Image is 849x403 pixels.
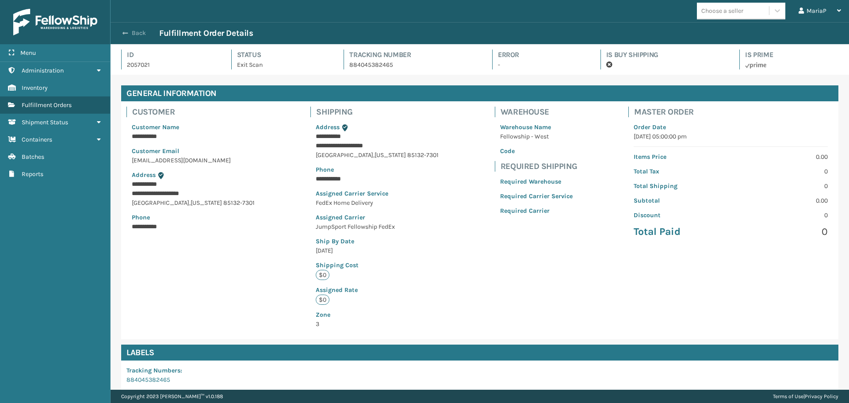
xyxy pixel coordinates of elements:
[119,29,159,37] button: Back
[126,367,182,374] span: Tracking Numbers :
[745,50,838,60] h4: Is Prime
[634,196,725,205] p: Subtotal
[127,60,215,69] p: 2057021
[736,196,828,205] p: 0.00
[121,85,838,101] h4: General Information
[498,50,585,60] h4: Error
[22,119,68,126] span: Shipment Status
[316,261,439,270] p: Shipping Cost
[634,181,725,191] p: Total Shipping
[500,146,573,156] p: Code
[736,211,828,220] p: 0
[500,123,573,132] p: Warehouse Name
[805,393,838,399] a: Privacy Policy
[316,237,439,246] p: Ship By Date
[316,198,439,207] p: FedEx Home Delivery
[634,167,725,176] p: Total Tax
[22,153,44,161] span: Batches
[736,167,828,176] p: 0
[500,177,573,186] p: Required Warehouse
[191,199,222,207] span: [US_STATE]
[132,107,260,117] h4: Customer
[736,225,828,238] p: 0
[349,50,476,60] h4: Tracking Number
[132,213,255,222] p: Phone
[501,107,578,117] h4: Warehouse
[22,170,43,178] span: Reports
[316,189,439,198] p: Assigned Carrier Service
[13,9,97,35] img: logo
[121,390,223,403] p: Copyright 2023 [PERSON_NAME]™ v 1.0.188
[373,151,375,159] span: ,
[126,376,170,384] a: 884045382465
[634,107,833,117] h4: Master Order
[316,295,329,305] p: $0
[316,270,329,280] p: $0
[132,123,255,132] p: Customer Name
[316,213,439,222] p: Assigned Carrier
[634,225,725,238] p: Total Paid
[22,67,64,74] span: Administration
[501,161,578,172] h4: Required Shipping
[736,152,828,161] p: 0.00
[498,60,585,69] p: -
[634,123,828,132] p: Order Date
[237,60,328,69] p: Exit Scan
[773,393,803,399] a: Terms of Use
[316,310,439,319] p: Zone
[634,132,828,141] p: [DATE] 05:00:00 pm
[316,310,439,328] span: 3
[316,222,439,231] p: JumpSport Fellowship FedEx
[20,49,36,57] span: Menu
[22,101,72,109] span: Fulfillment Orders
[159,28,253,38] h3: Fulfillment Order Details
[606,50,724,60] h4: Is Buy Shipping
[407,151,439,159] span: 85132-7301
[127,50,215,60] h4: Id
[736,181,828,191] p: 0
[22,136,52,143] span: Containers
[237,50,328,60] h4: Status
[316,165,439,174] p: Phone
[316,246,439,255] p: [DATE]
[500,132,573,141] p: Fellowship - West
[132,156,255,165] p: [EMAIL_ADDRESS][DOMAIN_NAME]
[634,152,725,161] p: Items Price
[316,123,340,131] span: Address
[121,345,838,361] h4: Labels
[22,84,48,92] span: Inventory
[132,146,255,156] p: Customer Email
[500,206,573,215] p: Required Carrier
[223,199,255,207] span: 85132-7301
[316,151,373,159] span: [GEOGRAPHIC_DATA]
[500,192,573,201] p: Required Carrier Service
[189,199,191,207] span: ,
[375,151,406,159] span: [US_STATE]
[316,285,439,295] p: Assigned Rate
[773,390,838,403] div: |
[316,107,444,117] h4: Shipping
[701,6,743,15] div: Choose a seller
[349,60,476,69] p: 884045382465
[132,171,156,179] span: Address
[132,199,189,207] span: [GEOGRAPHIC_DATA]
[634,211,725,220] p: Discount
